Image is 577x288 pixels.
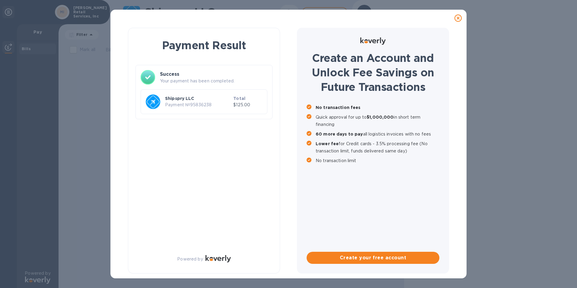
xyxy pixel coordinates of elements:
img: Logo [360,37,386,45]
p: for Credit cards - 3.5% processing fee (No transaction limit, funds delivered same day) [316,140,439,155]
h1: Create an Account and Unlock Fee Savings on Future Transactions [307,51,439,94]
p: all logistics invoices with no fees [316,130,439,138]
p: Quick approval for up to in short term financing [316,114,439,128]
h3: Success [160,71,267,78]
p: Shipspry LLC [165,95,231,101]
p: Powered by [177,256,203,262]
span: Create your free account [311,254,435,261]
b: 60 more days to pay [316,132,363,136]
p: Payment № 95836238 [165,102,231,108]
p: Your payment has been completed. [160,78,267,84]
b: Lower fee [316,141,339,146]
b: Total [233,96,245,101]
p: $125.00 [233,102,262,108]
b: No transaction fees [316,105,361,110]
p: No transaction limit [316,157,439,164]
button: Create your free account [307,252,439,264]
b: $1,000,000 [367,115,394,120]
h1: Payment Result [138,38,270,53]
img: Logo [206,255,231,262]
